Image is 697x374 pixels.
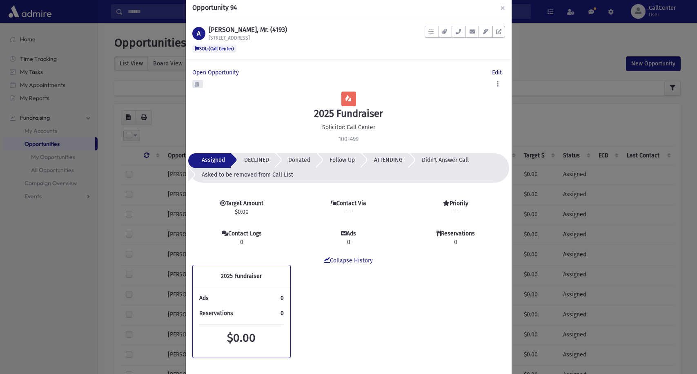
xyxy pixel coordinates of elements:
button: Donated [275,153,316,168]
a: 0 [281,295,284,302]
span: Didn't Answer Call [422,157,469,163]
p: Solicitor: Call Center [192,123,505,132]
span: SOL:(Call Center) [192,45,236,53]
span: Ads [199,295,209,302]
strong: Reservations [441,230,475,237]
a: Edit [492,68,505,77]
h4: 2025 Fundraiser [192,108,505,120]
div: 2025 Fundraiser [193,265,291,287]
strong: Ads [347,230,356,237]
button: Didn't Answer Call [408,153,474,168]
span: - - [452,208,459,215]
p: 100-499 [192,135,505,143]
span: Open Opportunity [192,69,242,76]
span: DECLINED [244,157,269,163]
strong: Contact Via [336,200,366,207]
span: 0 [299,238,398,246]
span: 0 [192,238,291,246]
span: ATTENDING [374,157,403,163]
button: DECLINED [231,153,275,168]
a: 0 [281,310,284,317]
span: Asked to be removed from Call List [202,171,293,178]
span: $0.00 [192,208,291,216]
span: $0.00 [227,331,256,345]
button: Assigned [188,153,231,168]
a: A [PERSON_NAME], Mr. (4193) [STREET_ADDRESS] [192,26,287,41]
button: Follow Up [316,153,361,168]
span: - - [345,208,352,215]
button: Email Templates [479,26,492,38]
a: Open Opportunity [192,68,242,77]
strong: Contact Logs [228,230,262,237]
strong: Priority [450,200,468,207]
strong: Target Amount [226,200,263,207]
h6: Opportunity 94 [192,3,237,13]
button: ATTENDING [361,153,408,168]
h6: [STREET_ADDRESS] [209,35,287,41]
span: Reservations [199,310,233,317]
span: Assigned [202,157,225,163]
span: 0 [406,238,505,246]
span: Donated [288,157,310,163]
div: A [192,27,205,40]
span: Edit [492,69,505,76]
span: Follow Up [330,157,355,163]
h1: [PERSON_NAME], Mr. (4193) [209,26,287,34]
button: Asked to be removed from Call List [188,168,299,183]
a: Collapse History [324,257,373,264]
